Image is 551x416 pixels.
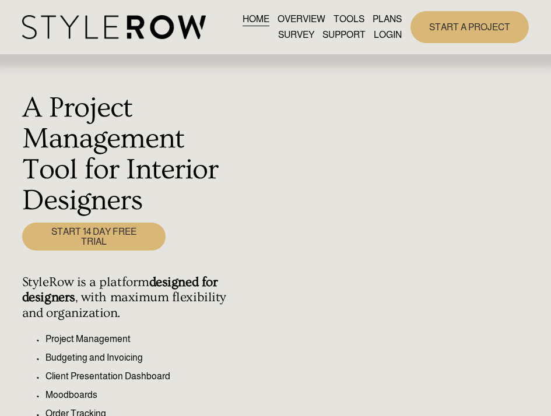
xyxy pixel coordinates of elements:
a: TOOLS [334,11,364,27]
h1: A Project Management Tool for Interior Designers [22,93,230,216]
img: StyleRow [22,15,206,39]
a: SURVEY [278,27,314,43]
p: Moodboards [45,388,230,402]
a: HOME [243,11,269,27]
a: PLANS [373,11,402,27]
h4: StyleRow is a platform , with maximum flexibility and organization. [22,274,230,321]
a: LOGIN [374,27,402,43]
p: Project Management [45,332,230,346]
p: Budgeting and Invoicing [45,351,230,365]
strong: designed for designers [22,274,221,305]
a: START A PROJECT [410,11,529,43]
a: folder dropdown [322,27,366,43]
span: SUPPORT [322,28,366,42]
a: OVERVIEW [278,11,325,27]
a: START 14 DAY FREE TRIAL [22,223,166,251]
p: Client Presentation Dashboard [45,369,230,383]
